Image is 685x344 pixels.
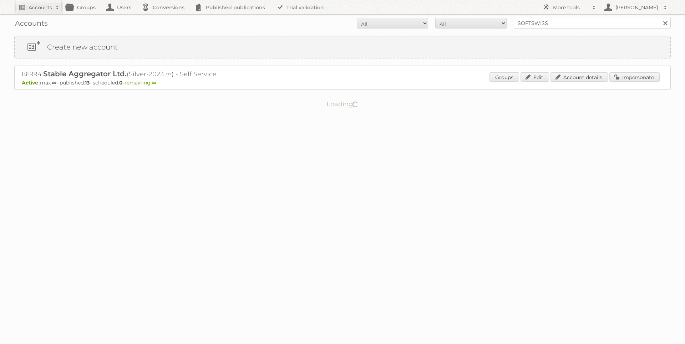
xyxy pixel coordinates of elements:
a: Groups [489,72,519,82]
a: Edit [521,72,549,82]
a: Impersonate [609,72,660,82]
span: Stable Aggregator Ltd. [43,70,127,78]
span: remaining: [125,79,156,86]
h2: Accounts [29,4,52,11]
p: Loading [304,97,381,111]
h2: More tools [553,4,589,11]
strong: ∞ [52,79,56,86]
h2: [PERSON_NAME] [614,4,660,11]
a: Account details [550,72,608,82]
h2: 86994: (Silver-2023 ∞) - Self Service [22,70,272,79]
span: Active [22,79,40,86]
strong: 0 [119,79,123,86]
strong: 13 [85,79,90,86]
p: max: - published: - scheduled: - [22,79,663,86]
a: Create new account [15,36,670,58]
strong: ∞ [152,79,156,86]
